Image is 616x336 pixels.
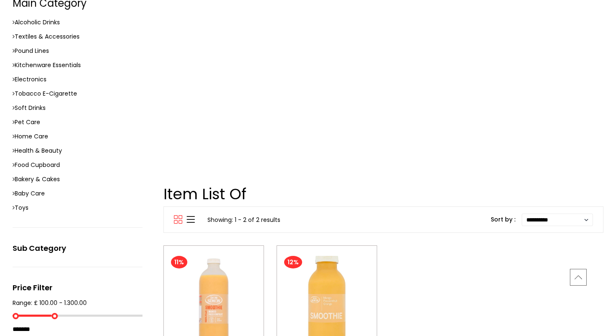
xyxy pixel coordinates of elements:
[13,284,142,292] h4: Price Filter
[207,215,280,225] p: Showing: 1 - 2 of 2 results
[13,74,142,84] a: Electronics
[13,131,142,141] a: Home Care
[13,174,142,184] a: Bakery & Cakes
[13,160,142,170] a: Food Cupboard
[13,103,142,113] a: Soft Drinks
[13,245,142,252] h4: Sub Category
[13,117,142,127] a: Pet Care
[491,214,515,224] label: Sort by :
[13,46,142,56] a: Pound Lines
[13,188,142,198] a: Baby Care
[163,185,603,203] h1: Item List Of
[284,256,302,268] span: 12%
[13,17,142,27] a: Alcoholic Drinks
[13,31,142,42] a: Textiles & Accessories
[13,298,142,308] span: Range: £ 100.00 - 1.300.00
[13,146,142,156] a: Health & Beauty
[171,256,187,268] span: 11%
[13,203,142,213] a: Toys
[13,89,142,99] a: Tobacco E-Cigarette
[13,60,142,70] a: Kitchenware Essentials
